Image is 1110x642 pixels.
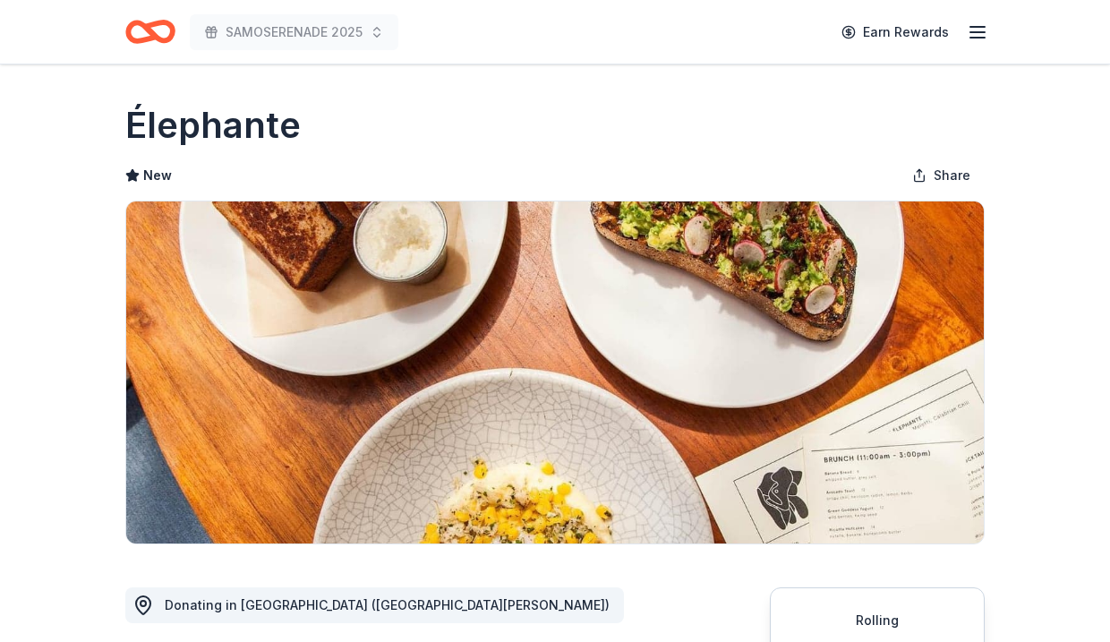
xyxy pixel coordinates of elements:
[898,158,985,193] button: Share
[125,11,175,53] a: Home
[125,100,301,150] h1: Élephante
[831,16,960,48] a: Earn Rewards
[226,21,363,43] span: SAMOSERENADE 2025
[143,165,172,186] span: New
[792,610,962,631] div: Rolling
[126,201,984,544] img: Image for Élephante
[934,165,970,186] span: Share
[190,14,398,50] button: SAMOSERENADE 2025
[165,597,610,612] span: Donating in [GEOGRAPHIC_DATA] ([GEOGRAPHIC_DATA][PERSON_NAME])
